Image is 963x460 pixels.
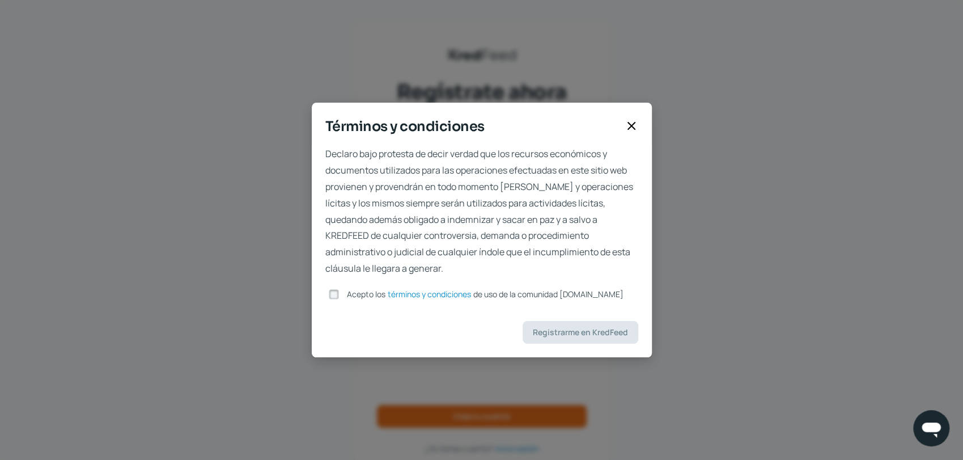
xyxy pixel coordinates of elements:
a: términos y condiciones [388,290,471,298]
span: de uso de la comunidad [DOMAIN_NAME] [473,289,623,299]
button: Registrarme en KredFeed [523,321,638,344]
span: Acepto los [347,289,385,299]
span: Registrarme en KredFeed [533,328,628,336]
span: Términos y condiciones [325,116,620,137]
span: Declaro bajo protesta de decir verdad que los recursos económicos y documentos utilizados para la... [325,146,638,276]
img: chatIcon [920,417,943,440]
